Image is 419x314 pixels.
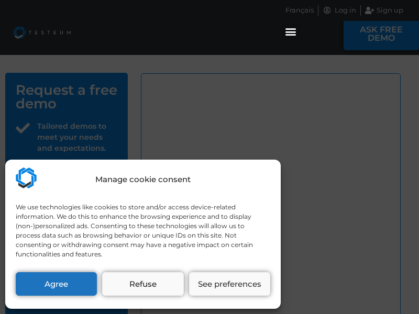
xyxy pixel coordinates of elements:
img: Testeum.com - Application crowdtesting platform [16,167,37,188]
button: See preferences [189,272,270,296]
div: We use technologies like cookies to store and/or access device-related information. We do this to... [16,203,269,259]
button: Refuse [102,272,183,296]
button: Agree [16,272,97,296]
div: Menu Toggle [282,23,300,40]
div: Manage cookie consent [95,174,191,186]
